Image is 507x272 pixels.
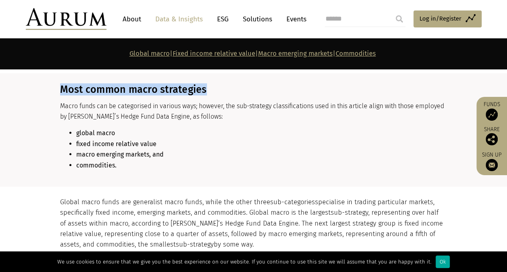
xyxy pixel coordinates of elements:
[213,12,233,27] a: ESG
[282,12,307,27] a: Events
[480,101,503,121] a: Funds
[173,50,255,57] a: Fixed income relative value
[76,140,156,147] strong: fixed income relative value
[26,8,106,30] img: Aurum
[76,129,115,136] b: global macro
[60,83,445,95] h3: Most common macro strategies
[413,10,482,27] a: Log in/Register
[129,50,376,57] strong: | | |
[60,102,444,120] span: Macro funds can be categorised in various ways; however, the sub-strategy classifications used in...
[391,11,407,27] input: Submit
[76,161,117,169] strong: commodities.
[331,208,368,216] span: sub-strategy
[486,133,498,145] img: Share this post
[486,109,498,121] img: Access Funds
[239,12,276,27] a: Solutions
[129,50,170,57] a: Global macro
[119,12,145,27] a: About
[270,198,315,205] span: sub-categories
[60,197,445,250] p: Global macro funds are generalist macro funds, while the other three specialise in trading partic...
[151,12,207,27] a: Data & Insights
[176,240,214,248] span: sub-strategy
[486,159,498,171] img: Sign up to our newsletter
[336,50,376,57] a: Commodities
[76,150,164,158] strong: macro emerging markets, and
[480,127,503,145] div: Share
[419,14,461,23] span: Log in/Register
[436,255,450,268] div: Ok
[480,151,503,171] a: Sign up
[258,50,333,57] a: Macro emerging markets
